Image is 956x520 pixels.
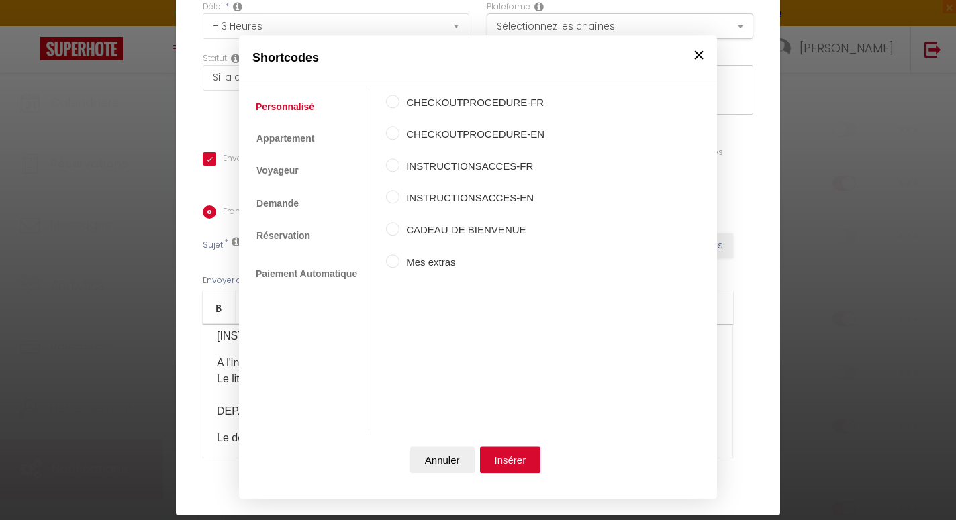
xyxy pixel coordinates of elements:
a: Appartement [249,125,322,151]
label: CHECKOUTPROCEDURE-FR [399,95,544,111]
button: Insérer [480,446,541,473]
a: Paiement Automatique [249,262,364,287]
button: Ouvrir le widget de chat LiveChat [11,5,51,46]
button: Close [689,42,709,68]
label: INSTRUCTIONSACCES-EN [399,191,544,207]
div: Shortcodes [239,35,717,81]
a: Demande [249,191,306,216]
label: INSTRUCTIONSACCES-FR [399,158,544,174]
label: CHECKOUTPROCEDURE-EN [399,127,544,143]
a: Réservation [249,223,318,248]
button: Annuler [410,446,475,473]
label: Mes extras [399,254,544,270]
label: CADEAU DE BIENVENUE [399,222,544,238]
a: Voyageur [249,158,306,184]
a: Personnalisé [249,95,321,119]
